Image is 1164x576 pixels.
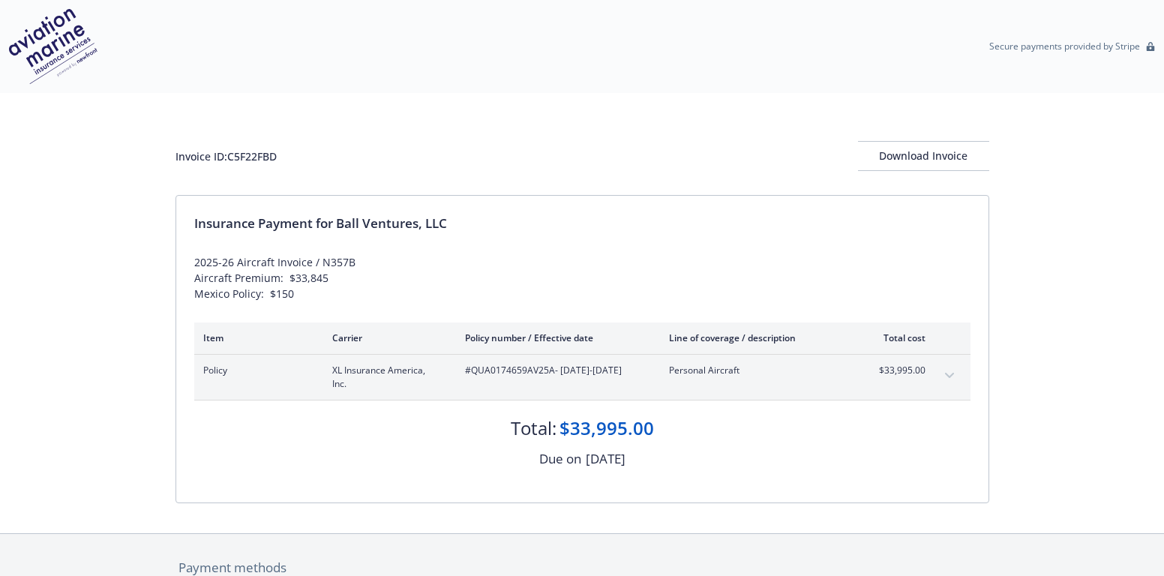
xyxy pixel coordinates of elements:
div: Policy number / Effective date [465,331,645,344]
span: Personal Aircraft [669,364,845,377]
div: Insurance Payment for Ball Ventures, LLC [194,214,970,233]
div: Due on [539,449,581,469]
button: Download Invoice [858,141,989,171]
span: $33,995.00 [869,364,925,377]
div: Invoice ID: C5F22FBD [175,148,277,164]
button: expand content [937,364,961,388]
span: Policy [203,364,308,377]
span: #QUA0174659AV25A - [DATE]-[DATE] [465,364,645,377]
div: Carrier [332,331,441,344]
div: Total: [511,415,556,441]
div: Total cost [869,331,925,344]
div: [DATE] [586,449,625,469]
div: Item [203,331,308,344]
div: Download Invoice [858,142,989,170]
p: Secure payments provided by Stripe [989,40,1140,52]
span: XL Insurance America, Inc. [332,364,441,391]
div: 2025-26 Aircraft Invoice / N357B Aircraft Premium: $33,845 Mexico Policy: $150 [194,254,970,301]
div: PolicyXL Insurance America, Inc.#QUA0174659AV25A- [DATE]-[DATE]Personal Aircraft$33,995.00expand ... [194,355,970,400]
div: $33,995.00 [559,415,654,441]
div: Line of coverage / description [669,331,845,344]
